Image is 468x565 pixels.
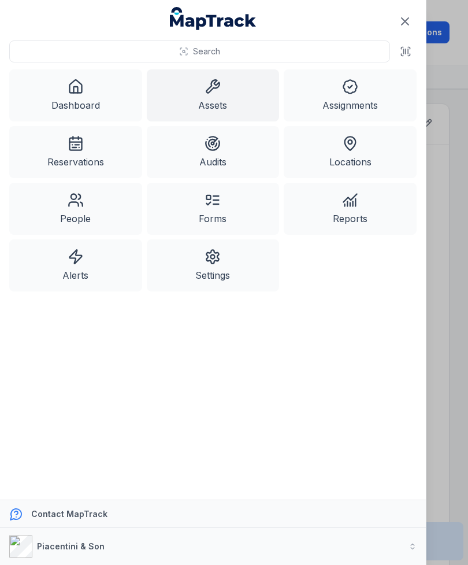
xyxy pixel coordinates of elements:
[284,69,417,121] a: Assignments
[9,183,142,235] a: People
[193,46,220,57] span: Search
[147,239,280,291] a: Settings
[37,541,105,551] strong: Piacentini & Son
[284,183,417,235] a: Reports
[9,69,142,121] a: Dashboard
[9,40,390,62] button: Search
[9,126,142,178] a: Reservations
[284,126,417,178] a: Locations
[147,183,280,235] a: Forms
[9,239,142,291] a: Alerts
[147,126,280,178] a: Audits
[147,69,280,121] a: Assets
[393,9,417,34] button: Close navigation
[31,509,107,519] strong: Contact MapTrack
[170,7,257,30] a: MapTrack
